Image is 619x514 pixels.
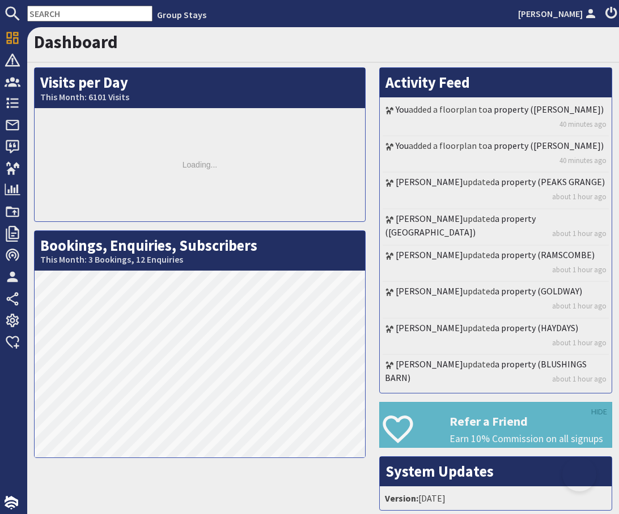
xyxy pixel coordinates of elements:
a: HIDE [591,406,607,418]
a: about 1 hour ago [552,191,607,202]
h2: Bookings, Enquiries, Subscribers [35,231,365,271]
a: about 1 hour ago [552,374,607,384]
a: about 1 hour ago [552,301,607,311]
a: [PERSON_NAME] [396,249,463,260]
a: about 1 hour ago [552,337,607,348]
a: a property ([GEOGRAPHIC_DATA]) [385,213,536,238]
h2: Visits per Day [35,68,365,108]
li: updated [383,355,609,390]
a: a property (PEAKS GRANGE) [495,176,605,187]
a: Dashboard [34,31,118,53]
a: a property ([PERSON_NAME]) [487,140,604,151]
iframe: Toggle Customer Support [562,457,596,491]
img: staytech_i_w-64f4e8e9ee0a9c174fd5317b4b171b261742d2d393467e5bdba4413f4f884c10.svg [5,496,18,509]
a: a property (RAMSCOMBE) [495,249,595,260]
a: about 1 hour ago [552,228,607,239]
a: Group Stays [157,9,206,20]
a: a property (HAYDAYS) [495,322,578,333]
li: updated [383,319,609,355]
a: [PERSON_NAME] [396,358,463,370]
a: [PERSON_NAME] [396,285,463,297]
li: updated [383,282,609,318]
a: [PERSON_NAME] [396,176,463,187]
p: Earn 10% Commission on all signups [450,431,612,446]
a: a property ([PERSON_NAME]) [487,104,604,115]
li: added a floorplan to [383,136,609,173]
a: You [396,140,409,151]
a: Activity Feed [385,73,470,92]
div: Loading... [35,108,365,221]
a: 40 minutes ago [559,155,607,166]
li: updated [383,209,609,246]
a: System Updates [385,462,494,481]
a: [PERSON_NAME] [518,7,599,20]
a: You [396,104,409,115]
a: a property (BLUSHINGS BARN) [385,358,587,383]
small: This Month: 3 Bookings, 12 Enquiries [40,254,359,265]
h3: Refer a Friend [450,414,612,429]
a: Refer a Friend Earn 10% Commission on all signups [379,402,612,448]
li: added a floorplan to [383,100,609,136]
strong: Version: [385,492,418,504]
a: about 1 hour ago [552,264,607,275]
a: 40 minutes ago [559,119,607,130]
a: [PERSON_NAME] [396,213,463,224]
li: [DATE] [383,489,609,507]
li: updated [383,173,609,209]
a: a property (GOLDWAY) [495,285,582,297]
a: [PERSON_NAME] [396,322,463,333]
input: SEARCH [27,6,152,22]
li: updated [383,246,609,282]
small: This Month: 6101 Visits [40,92,359,102]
